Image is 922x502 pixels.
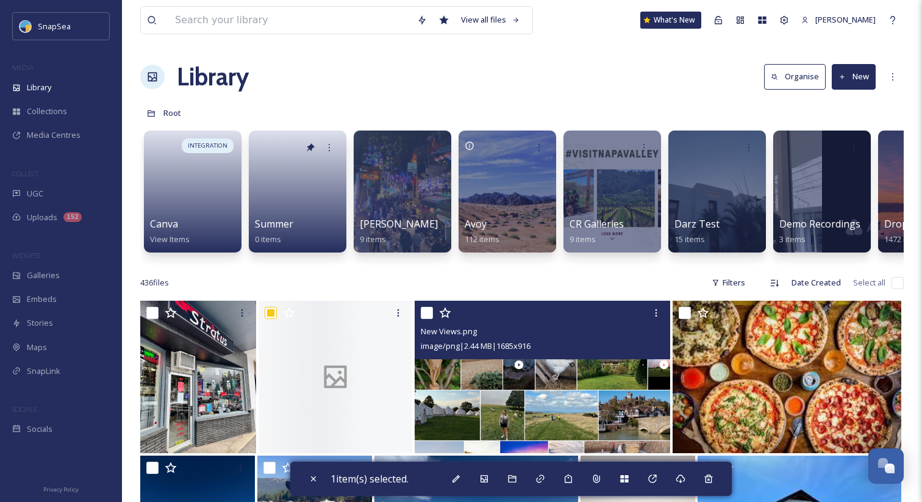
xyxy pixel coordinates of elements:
[12,63,34,72] span: MEDIA
[150,234,190,245] span: View Items
[706,271,751,295] div: Filters
[779,234,806,245] span: 3 items
[764,64,826,89] button: Organise
[255,234,281,245] span: 0 items
[27,423,52,435] span: Socials
[360,218,438,245] a: [PERSON_NAME]9 items
[853,277,885,289] span: Select all
[169,7,411,34] input: Search your library
[832,64,876,89] button: New
[27,188,43,199] span: UGC
[465,217,487,231] span: Avoy
[673,301,901,453] img: download (2).jpeg
[38,21,71,32] span: SnapSea
[140,124,245,253] a: INTEGRATIONCanvaView Items
[140,301,256,453] img: -IMG_3989.heic
[360,234,386,245] span: 9 items
[27,342,47,353] span: Maps
[27,270,60,281] span: Galleries
[20,20,32,32] img: snapsea-logo.png
[163,106,181,120] a: Root
[674,217,720,231] span: Darz Test
[27,293,57,305] span: Embeds
[63,212,82,222] div: 152
[150,217,178,231] span: Canva
[570,234,596,245] span: 9 items
[465,218,499,245] a: Avoy112 items
[640,12,701,29] a: What's New
[140,277,169,289] span: 436 file s
[785,271,847,295] div: Date Created
[415,301,671,453] img: New Views.png
[674,234,705,245] span: 15 items
[27,82,51,93] span: Library
[27,365,60,377] span: SnapLink
[360,217,438,231] span: [PERSON_NAME]
[674,218,720,245] a: Darz Test15 items
[779,218,860,245] a: Demo Recordings3 items
[795,8,882,32] a: [PERSON_NAME]
[455,8,526,32] a: View all files
[868,448,904,484] button: Open Chat
[12,404,37,414] span: SOCIALS
[255,218,293,245] a: Summer0 items
[188,142,227,150] span: INTEGRATION
[27,106,67,117] span: Collections
[43,486,79,493] span: Privacy Policy
[815,14,876,25] span: [PERSON_NAME]
[465,234,499,245] span: 112 items
[421,340,531,351] span: image/png | 2.44 MB | 1685 x 916
[421,326,477,337] span: New Views.png
[12,169,38,178] span: COLLECT
[255,217,293,231] span: Summer
[570,217,624,231] span: CR Galleries
[163,107,181,118] span: Root
[27,317,53,329] span: Stories
[12,251,40,260] span: WIDGETS
[570,218,624,245] a: CR Galleries9 items
[177,59,249,95] a: Library
[27,129,80,141] span: Media Centres
[779,217,860,231] span: Demo Recordings
[43,481,79,496] a: Privacy Policy
[331,472,409,486] span: 1 item(s) selected.
[27,212,57,223] span: Uploads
